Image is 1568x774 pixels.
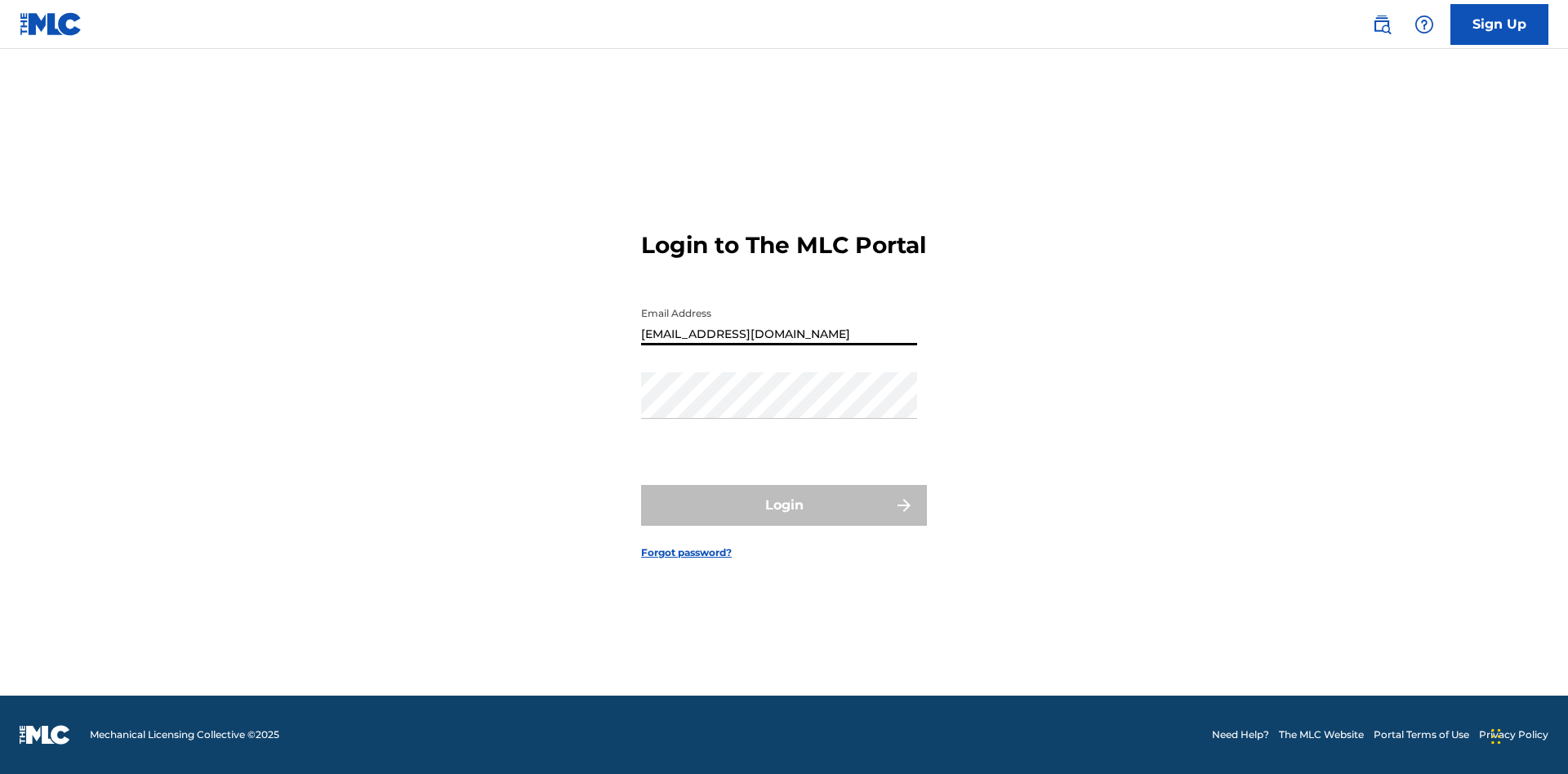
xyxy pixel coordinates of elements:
[1414,15,1434,34] img: help
[1374,727,1469,742] a: Portal Terms of Use
[1372,15,1392,34] img: search
[1486,696,1568,774] iframe: Chat Widget
[1450,4,1548,45] a: Sign Up
[1491,712,1501,761] div: Drag
[1479,727,1548,742] a: Privacy Policy
[1212,727,1269,742] a: Need Help?
[641,545,732,560] a: Forgot password?
[1408,8,1441,41] div: Help
[1365,8,1398,41] a: Public Search
[20,725,70,745] img: logo
[641,231,926,260] h3: Login to The MLC Portal
[20,12,82,36] img: MLC Logo
[1279,727,1364,742] a: The MLC Website
[90,727,279,742] span: Mechanical Licensing Collective © 2025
